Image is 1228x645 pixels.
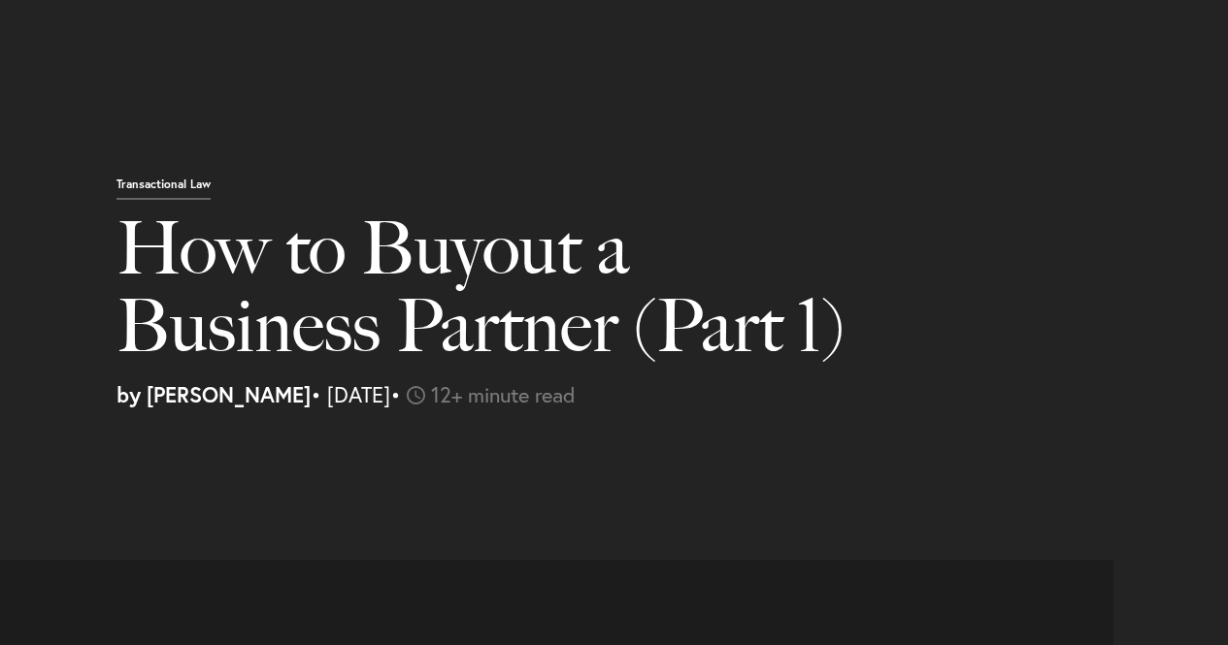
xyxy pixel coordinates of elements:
[431,380,576,408] span: 12+ minute read
[390,380,401,408] span: •
[116,380,311,408] strong: by [PERSON_NAME]
[116,384,1213,405] p: • [DATE]
[116,178,211,200] p: Transactional Law
[407,386,425,404] img: icon-time-light.svg
[116,210,884,384] h1: How to Buyout a Business Partner (Part 1)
